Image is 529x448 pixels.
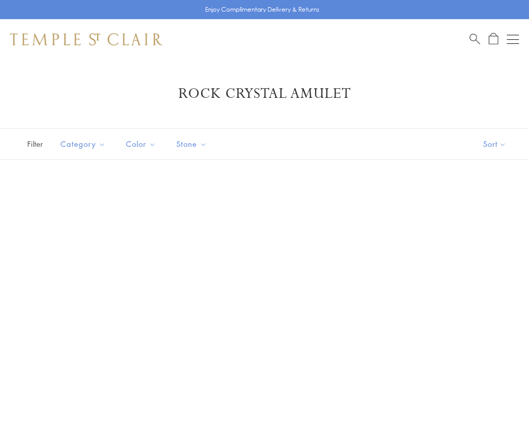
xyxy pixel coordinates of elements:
[121,138,164,150] span: Color
[10,33,162,45] img: Temple St. Clair
[171,138,215,150] span: Stone
[118,133,164,155] button: Color
[205,5,319,15] p: Enjoy Complimentary Delivery & Returns
[169,133,215,155] button: Stone
[507,33,519,45] button: Open navigation
[25,85,504,103] h1: Rock Crystal Amulet
[470,33,480,45] a: Search
[460,129,529,159] button: Show sort by
[55,138,113,150] span: Category
[489,33,498,45] a: Open Shopping Bag
[53,133,113,155] button: Category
